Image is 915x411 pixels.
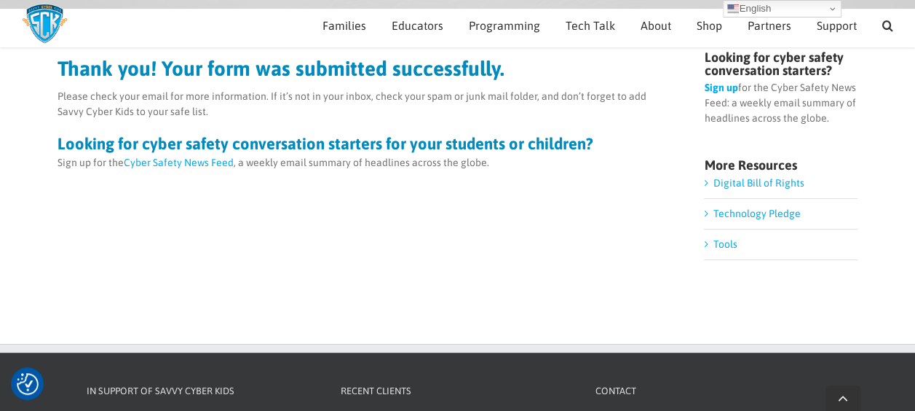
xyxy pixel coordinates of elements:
span: Shop [697,20,722,31]
h4: Contact [595,384,827,399]
span: Support [817,20,857,31]
img: en [727,3,739,15]
img: Savvy Cyber Kids Logo [22,4,68,44]
span: Programming [469,20,540,31]
span: Families [322,20,366,31]
span: Educators [392,20,443,31]
p: Sign up for the , a weekly email summary of headlines across the globe. [58,155,673,171]
span: Partners [748,20,791,31]
h4: Recent Clients [341,384,572,399]
a: Sign up [704,82,737,93]
h4: More Resources [704,159,857,172]
a: Digital Bill of Rights [713,177,804,189]
strong: Looking for cyber safety conversation starters for your students or children? [58,134,593,153]
a: Technology Pledge [713,208,800,219]
span: About [641,20,671,31]
img: Revisit consent button [17,373,39,395]
p: Please check your email for more information. If it’s not in your inbox, check your spam or junk ... [58,89,673,120]
h4: Looking for cyber safety conversation starters? [704,51,857,77]
p: for the Cyber Safety News Feed: a weekly email summary of headlines across the globe. [704,80,857,126]
button: Consent Preferences [17,373,39,395]
span: Tech Talk [566,20,615,31]
h4: In Support of Savvy Cyber Kids [87,384,318,399]
h2: Thank you! Your form was submitted successfully. [58,58,673,79]
a: Tools [713,238,737,250]
a: Cyber Safety News Feed [124,157,234,168]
